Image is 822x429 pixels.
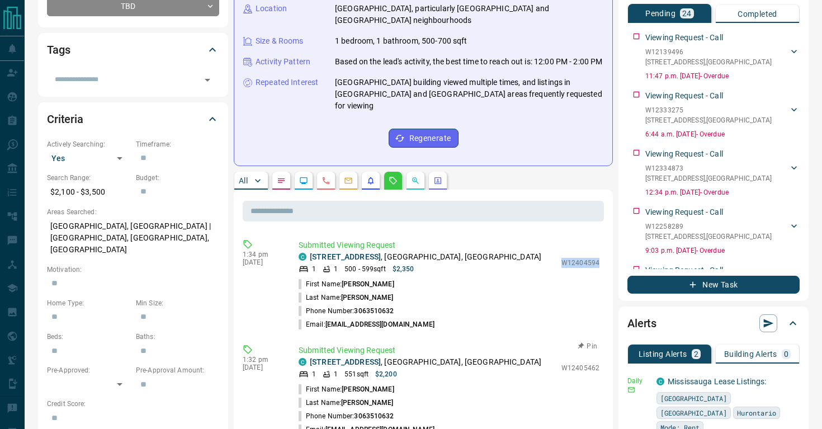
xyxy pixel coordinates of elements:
div: W12334873[STREET_ADDRESS],[GEOGRAPHIC_DATA] [645,161,800,186]
p: Viewing Request - Call [645,32,723,44]
p: Budget: [136,173,219,183]
p: W12405462 [561,363,599,373]
p: 500 - 599 sqft [344,264,385,274]
p: Email: [299,319,434,329]
p: [GEOGRAPHIC_DATA] building viewed multiple times, and listings in [GEOGRAPHIC_DATA] and [GEOGRAPH... [335,77,603,112]
div: Criteria [47,106,219,133]
p: Viewing Request - Call [645,90,723,102]
div: Yes [47,149,130,167]
span: [GEOGRAPHIC_DATA] [660,407,727,418]
p: [STREET_ADDRESS] , [GEOGRAPHIC_DATA] [645,232,772,242]
a: [STREET_ADDRESS] [310,357,381,366]
p: 11:47 p.m. [DATE] - Overdue [645,71,800,81]
svg: Agent Actions [433,176,442,185]
p: Viewing Request - Call [645,206,723,218]
p: W12333275 [645,105,772,115]
p: $2,100 - $3,500 [47,183,130,201]
p: Repeated Interest [256,77,318,88]
div: condos.ca [299,253,306,261]
h2: Alerts [627,314,656,332]
p: Viewing Request - Call [645,265,723,276]
p: [STREET_ADDRESS] , [GEOGRAPHIC_DATA] [645,173,772,183]
p: Credit Score: [47,399,219,409]
p: 1:32 pm [243,356,282,364]
button: Pin [571,341,604,351]
svg: Opportunities [411,176,420,185]
p: Pending [645,10,675,17]
svg: Notes [277,176,286,185]
p: Search Range: [47,173,130,183]
p: Areas Searched: [47,207,219,217]
p: 0 [784,350,788,358]
p: First Name: [299,384,394,394]
div: W12258289[STREET_ADDRESS],[GEOGRAPHIC_DATA] [645,219,800,244]
span: [PERSON_NAME] [342,280,394,288]
p: Completed [738,10,777,18]
p: 2 [694,350,698,358]
p: 12:34 p.m. [DATE] - Overdue [645,187,800,197]
svg: Lead Browsing Activity [299,176,308,185]
span: 3063510632 [354,307,394,315]
p: W12404594 [561,258,599,268]
p: $2,350 [393,264,414,274]
h2: Criteria [47,110,83,128]
p: [GEOGRAPHIC_DATA], particularly [GEOGRAPHIC_DATA] and [GEOGRAPHIC_DATA] neighbourhoods [335,3,603,26]
p: Beds: [47,332,130,342]
span: [PERSON_NAME] [341,294,393,301]
p: , [GEOGRAPHIC_DATA], [GEOGRAPHIC_DATA] [310,251,541,263]
p: 1 [334,264,338,274]
p: 24 [682,10,692,17]
span: [PERSON_NAME] [341,399,393,407]
div: W12139496[STREET_ADDRESS],[GEOGRAPHIC_DATA] [645,45,800,69]
a: [STREET_ADDRESS] [310,252,381,261]
a: Mississauga Lease Listings: [668,377,767,386]
svg: Emails [344,176,353,185]
p: 1 bedroom, 1 bathroom, 500-700 sqft [335,35,467,47]
p: 9:03 p.m. [DATE] - Overdue [645,246,800,256]
p: [DATE] [243,364,282,371]
p: Activity Pattern [256,56,310,68]
p: W12258289 [645,221,772,232]
p: 1 [312,369,316,379]
p: Last Name: [299,398,394,408]
button: New Task [627,276,800,294]
p: All [239,177,248,185]
p: Home Type: [47,298,130,308]
span: [GEOGRAPHIC_DATA] [660,393,727,404]
p: , [GEOGRAPHIC_DATA], [GEOGRAPHIC_DATA] [310,356,541,368]
p: [DATE] [243,258,282,266]
p: Motivation: [47,265,219,275]
p: W12334873 [645,163,772,173]
h2: Tags [47,41,70,59]
p: Phone Number: [299,411,394,421]
span: [EMAIL_ADDRESS][DOMAIN_NAME] [325,320,434,328]
div: condos.ca [299,358,306,366]
p: Viewing Request - Call [645,148,723,160]
svg: Listing Alerts [366,176,375,185]
p: Building Alerts [724,350,777,358]
svg: Calls [322,176,330,185]
p: [STREET_ADDRESS] , [GEOGRAPHIC_DATA] [645,57,772,67]
p: Listing Alerts [639,350,687,358]
p: [STREET_ADDRESS] , [GEOGRAPHIC_DATA] [645,115,772,125]
p: First Name: [299,279,394,289]
svg: Requests [389,176,398,185]
svg: Email [627,386,635,394]
p: Timeframe: [136,139,219,149]
p: Submitted Viewing Request [299,239,599,251]
p: Size & Rooms [256,35,304,47]
p: 1 [312,264,316,274]
span: [PERSON_NAME] [342,385,394,393]
p: 551 sqft [344,369,369,379]
button: Open [200,72,215,88]
p: Pre-Approved: [47,365,130,375]
p: 1:34 pm [243,251,282,258]
p: Actively Searching: [47,139,130,149]
p: Min Size: [136,298,219,308]
p: W12139496 [645,47,772,57]
p: Submitted Viewing Request [299,345,599,356]
span: 3063510632 [354,412,394,420]
div: Tags [47,36,219,63]
p: Daily [627,376,650,386]
p: [GEOGRAPHIC_DATA], [GEOGRAPHIC_DATA] | [GEOGRAPHIC_DATA], [GEOGRAPHIC_DATA], [GEOGRAPHIC_DATA] [47,217,219,259]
